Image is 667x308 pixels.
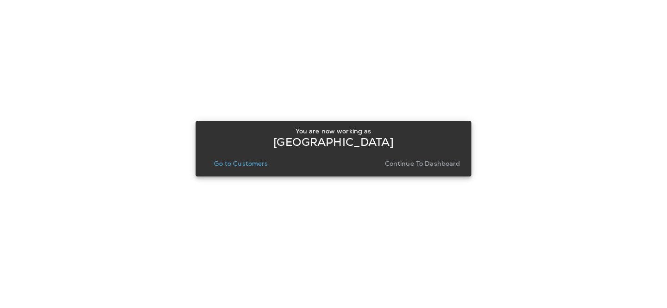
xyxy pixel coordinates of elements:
[214,160,268,167] p: Go to Customers
[381,157,464,170] button: Continue to Dashboard
[273,138,393,146] p: [GEOGRAPHIC_DATA]
[296,127,371,135] p: You are now working as
[210,157,271,170] button: Go to Customers
[385,160,460,167] p: Continue to Dashboard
